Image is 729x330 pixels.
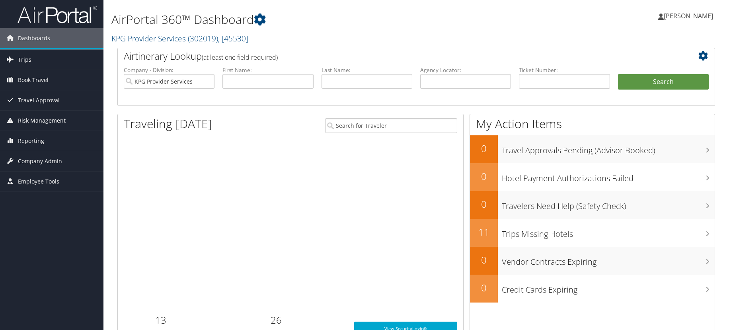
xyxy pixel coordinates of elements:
[202,53,278,62] span: (at least one field required)
[470,225,498,239] h2: 11
[210,313,342,327] h2: 26
[502,197,715,212] h3: Travelers Need Help (Safety Check)
[322,66,412,74] label: Last Name:
[664,12,713,20] span: [PERSON_NAME]
[188,33,218,44] span: ( 302019 )
[325,118,457,133] input: Search for Traveler
[470,163,715,191] a: 0Hotel Payment Authorizations Failed
[470,275,715,303] a: 0Credit Cards Expiring
[222,66,313,74] label: First Name:
[502,169,715,184] h3: Hotel Payment Authorizations Failed
[470,142,498,155] h2: 0
[658,4,721,28] a: [PERSON_NAME]
[470,135,715,163] a: 0Travel Approvals Pending (Advisor Booked)
[18,90,60,110] span: Travel Approval
[218,33,248,44] span: , [ 45530 ]
[18,50,31,70] span: Trips
[18,151,62,171] span: Company Admin
[124,66,214,74] label: Company - Division:
[470,170,498,183] h2: 0
[124,115,212,132] h1: Traveling [DATE]
[470,247,715,275] a: 0Vendor Contracts Expiring
[470,115,715,132] h1: My Action Items
[502,252,715,268] h3: Vendor Contracts Expiring
[519,66,610,74] label: Ticket Number:
[502,141,715,156] h3: Travel Approvals Pending (Advisor Booked)
[470,197,498,211] h2: 0
[470,191,715,219] a: 0Travelers Need Help (Safety Check)
[502,225,715,240] h3: Trips Missing Hotels
[111,11,518,28] h1: AirPortal 360™ Dashboard
[502,280,715,295] h3: Credit Cards Expiring
[18,5,97,24] img: airportal-logo.png
[124,313,198,327] h2: 13
[470,219,715,247] a: 11Trips Missing Hotels
[470,253,498,267] h2: 0
[18,172,59,191] span: Employee Tools
[18,111,66,131] span: Risk Management
[18,28,50,48] span: Dashboards
[111,33,248,44] a: KPG Provider Services
[18,70,49,90] span: Book Travel
[124,49,659,63] h2: Airtinerary Lookup
[618,74,709,90] button: Search
[420,66,511,74] label: Agency Locator:
[18,131,44,151] span: Reporting
[470,281,498,295] h2: 0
